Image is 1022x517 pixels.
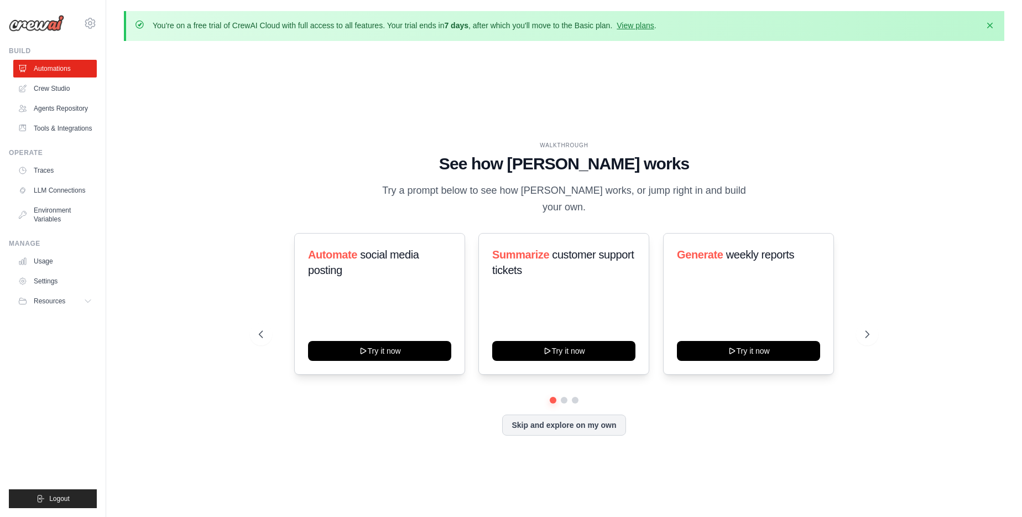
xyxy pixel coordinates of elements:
iframe: Chat Widget [967,464,1022,517]
span: customer support tickets [492,249,634,276]
span: social media posting [308,249,419,276]
span: Logout [49,494,70,503]
span: weekly reports [726,249,794,261]
button: Skip and explore on my own [502,415,625,436]
span: Generate [677,249,723,261]
div: Build [9,46,97,55]
button: Try it now [308,341,451,361]
button: Resources [13,292,97,310]
p: Try a prompt below to see how [PERSON_NAME] works, or jump right in and build your own. [378,183,750,215]
button: Try it now [492,341,635,361]
div: WALKTHROUGH [259,141,869,149]
a: Usage [13,252,97,270]
span: Automate [308,249,357,261]
a: Settings [13,272,97,290]
span: Resources [34,297,65,306]
a: Crew Studio [13,80,97,97]
img: Logo [9,15,64,32]
a: Traces [13,162,97,179]
button: Logout [9,489,97,508]
span: Summarize [492,249,549,261]
h1: See how [PERSON_NAME] works [259,154,869,174]
a: Agents Repository [13,100,97,117]
a: Automations [13,60,97,77]
div: Operate [9,148,97,157]
a: View plans [617,21,654,30]
a: Tools & Integrations [13,120,97,137]
button: Try it now [677,341,820,361]
a: LLM Connections [13,182,97,199]
a: Environment Variables [13,201,97,228]
p: You're on a free trial of CrewAI Cloud with full access to all features. Your trial ends in , aft... [153,20,656,31]
strong: 7 days [444,21,468,30]
div: Manage [9,239,97,248]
